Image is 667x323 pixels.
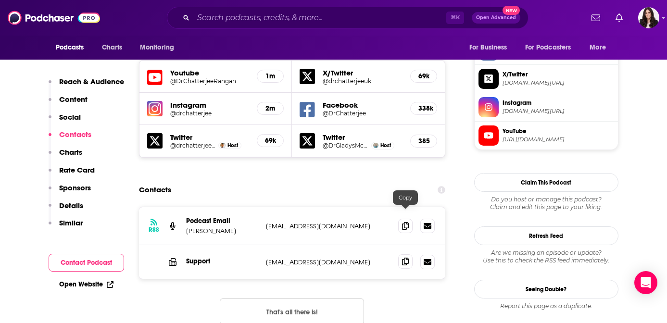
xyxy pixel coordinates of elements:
[49,201,83,219] button: Details
[49,183,91,201] button: Sponsors
[139,181,171,199] h2: Contacts
[478,125,614,146] a: YouTube[URL][DOMAIN_NAME]
[503,127,614,136] span: YouTube
[323,77,403,85] a: @drchatterjeeuk
[147,101,163,116] img: iconImage
[463,38,519,57] button: open menu
[49,95,88,112] button: Content
[323,142,369,149] a: @DrGladysMcGarey
[49,130,91,148] button: Contacts
[49,77,124,95] button: Reach & Audience
[49,112,81,130] button: Social
[8,9,100,27] img: Podchaser - Follow, Share and Rate Podcasts
[59,130,91,139] p: Contacts
[140,41,174,54] span: Monitoring
[265,137,276,145] h5: 69k
[503,108,614,115] span: instagram.com/drchatterjee
[503,99,614,107] span: Instagram
[49,165,95,183] button: Rate Card
[102,41,123,54] span: Charts
[474,280,618,298] a: Seeing Double?
[170,133,250,142] h5: Twitter
[478,97,614,117] a: Instagram[DOMAIN_NAME][URL]
[503,136,614,143] span: https://www.youtube.com/@DrChatterjeeRangan
[265,104,276,112] h5: 2m
[59,183,91,192] p: Sponsors
[227,142,238,149] span: Host
[472,12,520,24] button: Open AdvancedNew
[380,142,391,149] span: Host
[373,143,378,148] img: Dr. Gladys McGarey
[503,79,614,87] span: twitter.com/drchatterjeeuk
[170,68,250,77] h5: Youtube
[265,72,276,80] h5: 1m
[49,254,124,272] button: Contact Podcast
[418,104,429,112] h5: 338k
[638,7,659,28] button: Show profile menu
[519,38,585,57] button: open menu
[612,10,627,26] a: Show notifications dropdown
[474,302,618,310] div: Report this page as a duplicate.
[590,41,606,54] span: More
[323,68,403,77] h5: X/Twitter
[96,38,128,57] a: Charts
[418,72,429,80] h5: 69k
[170,100,250,110] h5: Instagram
[418,137,429,145] h5: 385
[474,173,618,192] button: Claim This Podcast
[323,110,403,117] a: @DrChatterjee
[59,165,95,174] p: Rate Card
[49,148,82,165] button: Charts
[59,95,88,104] p: Content
[634,271,657,294] div: Open Intercom Messenger
[193,10,446,25] input: Search podcasts, credits, & more...
[186,227,258,235] p: [PERSON_NAME]
[59,77,124,86] p: Reach & Audience
[170,77,250,85] a: @DrChatterjeeRangan
[266,258,391,266] p: [EMAIL_ADDRESS][DOMAIN_NAME]
[186,217,258,225] p: Podcast Email
[133,38,187,57] button: open menu
[266,222,391,230] p: [EMAIL_ADDRESS][DOMAIN_NAME]
[59,112,81,122] p: Social
[56,41,84,54] span: Podcasts
[59,280,113,288] a: Open Website
[49,38,97,57] button: open menu
[323,133,403,142] h5: Twitter
[323,100,403,110] h5: Facebook
[220,143,226,148] img: Dr. Rangan Chatterjee
[49,218,83,236] button: Similar
[525,41,571,54] span: For Podcasters
[474,249,618,264] div: Are we missing an episode or update? Use this to check the RSS feed immediately.
[588,10,604,26] a: Show notifications dropdown
[474,196,618,211] div: Claim and edit this page to your liking.
[474,196,618,203] span: Do you host or manage this podcast?
[503,6,520,15] span: New
[446,12,464,24] span: ⌘ K
[167,7,529,29] div: Search podcasts, credits, & more...
[474,226,618,245] button: Refresh Feed
[583,38,618,57] button: open menu
[393,190,418,205] div: Copy
[149,226,159,234] h3: RSS
[638,7,659,28] img: User Profile
[170,142,216,149] a: @drchatterjeeuk
[476,15,516,20] span: Open Advanced
[469,41,507,54] span: For Business
[478,69,614,89] a: X/Twitter[DOMAIN_NAME][URL]
[638,7,659,28] span: Logged in as RebeccaShapiro
[186,257,258,265] p: Support
[59,218,83,227] p: Similar
[503,70,614,79] span: X/Twitter
[59,148,82,157] p: Charts
[170,110,250,117] a: @drchatterjee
